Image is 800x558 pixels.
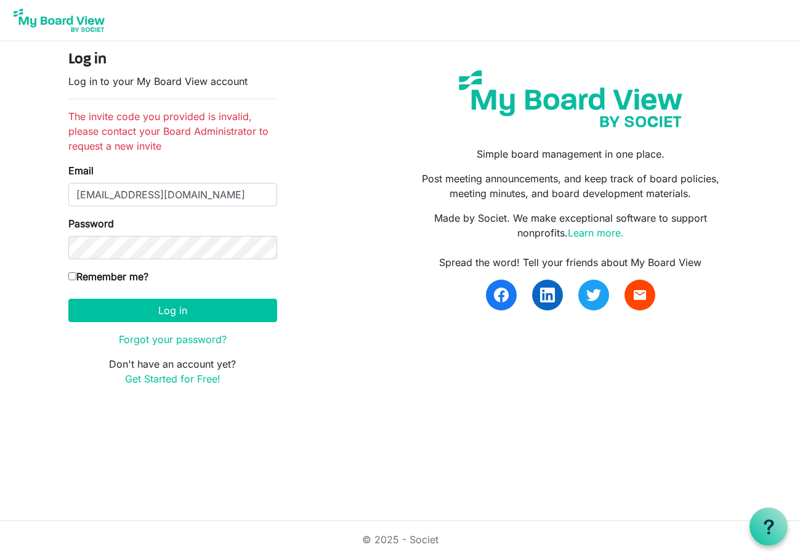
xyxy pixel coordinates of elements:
img: linkedin.svg [540,288,555,302]
input: Remember me? [68,272,76,280]
img: twitter.svg [586,288,601,302]
img: facebook.svg [494,288,509,302]
a: Forgot your password? [119,333,227,346]
img: My Board View Logo [10,5,108,36]
img: my-board-view-societ.svg [450,61,692,137]
a: email [624,280,655,310]
p: Made by Societ. We make exceptional software to support nonprofits. [409,211,732,240]
a: © 2025 - Societ [362,533,438,546]
li: The invite code you provided is invalid, please contact your Board Administrator to request a new... [68,109,277,153]
span: email [632,288,647,302]
a: Get Started for Free! [125,373,220,385]
label: Remember me? [68,269,148,284]
label: Password [68,216,114,231]
div: Spread the word! Tell your friends about My Board View [409,255,732,270]
p: Simple board management in one place. [409,147,732,161]
a: Learn more. [568,227,624,239]
h4: Log in [68,51,277,69]
p: Log in to your My Board View account [68,74,277,89]
p: Don't have an account yet? [68,357,277,386]
p: Post meeting announcements, and keep track of board policies, meeting minutes, and board developm... [409,171,732,201]
label: Email [68,163,94,178]
button: Log in [68,299,277,322]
